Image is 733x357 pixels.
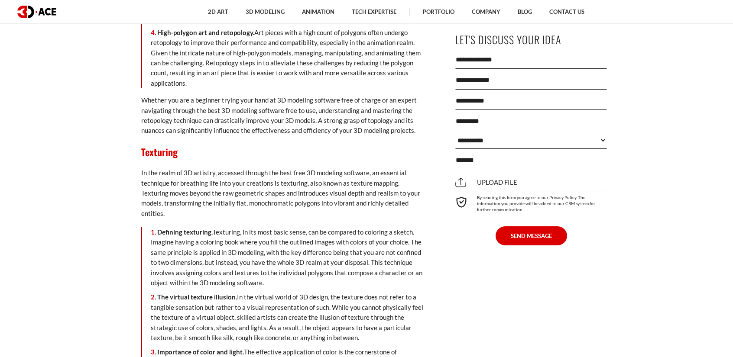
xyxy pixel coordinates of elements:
[455,30,607,49] p: Let's Discuss Your Idea
[141,95,427,136] p: Whether you are a beginner trying your hand at 3D modeling software free of charge or an expert n...
[455,179,517,187] span: Upload file
[496,226,567,245] button: SEND MESSAGE
[157,293,237,301] strong: The virtual texture illusion.
[141,145,178,159] a: Texturing
[141,168,427,219] p: In the realm of 3D artistry, accessed through the best free 3D modeling software, an essential te...
[17,6,56,18] img: logo dark
[157,29,254,36] strong: High-polygon art and retopology.
[157,348,244,356] strong: Importance of color and light.
[157,228,213,236] strong: Defining texturing.
[151,228,422,286] span: Texturing, in its most basic sense, can be compared to coloring a sketch. Imagine having a colori...
[455,192,607,212] div: By sending this form you agree to our Privacy Policy. The information you provide will be added t...
[151,29,421,87] span: Art pieces with a high count of polygons often undergo retopology to improve their performance an...
[151,293,423,341] span: In the virtual world of 3D design, the texture does not refer to a tangible sensation but rather ...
